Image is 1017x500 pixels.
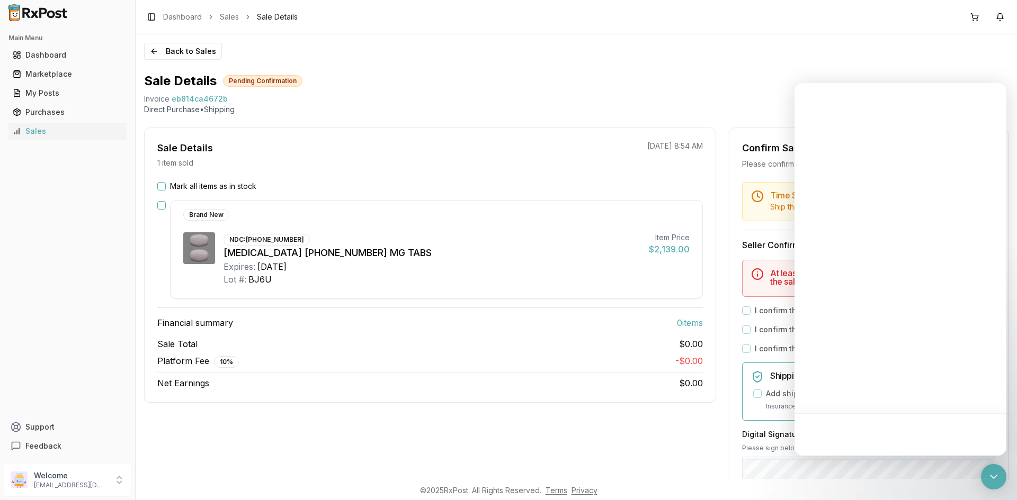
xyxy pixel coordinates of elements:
[163,12,202,22] a: Dashboard
[214,356,239,368] div: 10 %
[13,126,122,137] div: Sales
[13,50,122,60] div: Dashboard
[13,107,122,117] div: Purchases
[4,85,131,102] button: My Posts
[766,388,968,399] label: Add shipping insurance for $0.00 ( 1.5 % of order value)
[170,181,256,192] label: Mark all items as in stock
[163,12,298,22] nav: breadcrumb
[220,12,239,22] a: Sales
[572,486,597,495] a: Privacy
[257,260,287,273] div: [DATE]
[8,46,127,65] a: Dashboard
[8,84,127,103] a: My Posts
[34,470,108,481] p: Welcome
[34,481,108,489] p: [EMAIL_ADDRESS][DOMAIN_NAME]
[742,429,995,440] h3: Digital Signature
[248,273,272,286] div: BJ6U
[649,232,690,243] div: Item Price
[224,246,640,260] div: [MEDICAL_DATA] [PHONE_NUMBER] MG TABS
[742,444,995,452] p: Please sign below to confirm your acceptance of this order
[157,354,239,368] span: Platform Fee
[223,75,302,87] div: Pending Confirmation
[157,141,213,156] div: Sale Details
[157,316,233,329] span: Financial summary
[679,338,703,350] span: $0.00
[157,338,198,350] span: Sale Total
[546,486,567,495] a: Terms
[257,12,298,22] span: Sale Details
[224,260,255,273] div: Expires:
[4,123,131,140] button: Sales
[183,209,229,221] div: Brand New
[8,122,127,141] a: Sales
[742,159,995,169] div: Please confirm you have all items in stock before proceeding
[144,104,1009,115] p: Direct Purchase • Shipping
[157,377,209,389] span: Net Earnings
[649,243,690,256] div: $2,139.00
[8,34,127,42] h2: Main Menu
[766,401,986,412] p: Insurance covers loss, damage, or theft during transit.
[981,464,1006,489] div: Open Intercom Messenger
[4,66,131,83] button: Marketplace
[4,417,131,437] button: Support
[679,378,703,388] span: $0.00
[8,65,127,84] a: Marketplace
[647,141,703,151] p: [DATE] 8:54 AM
[144,72,217,89] h1: Sale Details
[4,437,131,456] button: Feedback
[755,305,991,316] label: I confirm that the 0 selected items are in stock and ready to ship
[770,371,986,380] h5: Shipping Insurance
[13,88,122,98] div: My Posts
[157,158,193,168] p: 1 item sold
[770,191,986,199] h5: Time Sensitive
[755,324,974,335] label: I confirm that all 0 selected items match the listed condition
[8,103,127,122] a: Purchases
[183,232,215,264] img: Triumeq 600-50-300 MG TABS
[4,104,131,121] button: Purchases
[224,273,246,286] div: Lot #:
[770,202,913,211] span: Ship this package by end of day [DATE] .
[675,356,703,366] span: - $0.00
[742,141,802,156] div: Confirm Sale
[11,471,28,488] img: User avatar
[144,94,169,104] div: Invoice
[742,239,995,251] h3: Seller Confirmation
[770,269,986,286] h5: At least one item must be marked as in stock to confirm the sale.
[4,4,72,21] img: RxPost Logo
[4,47,131,63] button: Dashboard
[677,316,703,329] span: 0 item s
[13,69,122,79] div: Marketplace
[172,94,228,104] span: eb814ca4672b
[25,441,61,451] span: Feedback
[224,234,310,246] div: NDC: [PHONE_NUMBER]
[144,43,222,60] button: Back to Sales
[755,343,920,354] label: I confirm that all expiration dates are correct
